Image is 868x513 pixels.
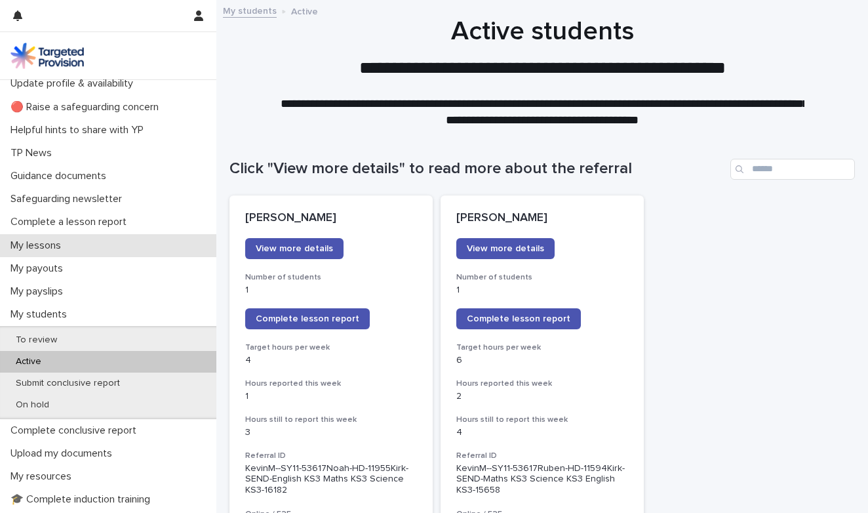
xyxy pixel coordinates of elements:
[245,308,370,329] a: Complete lesson report
[245,342,417,353] h3: Target hours per week
[456,238,555,259] a: View more details
[456,272,628,283] h3: Number of students
[456,342,628,353] h3: Target hours per week
[256,314,359,323] span: Complete lesson report
[245,415,417,425] h3: Hours still to report this week
[5,356,52,367] p: Active
[456,308,581,329] a: Complete lesson report
[730,159,855,180] input: Search
[5,147,62,159] p: TP News
[245,285,417,296] p: 1
[5,424,147,437] p: Complete conclusive report
[229,159,725,178] h1: Click "View more details" to read more about the referral
[456,391,628,402] p: 2
[245,379,417,389] h3: Hours reported this week
[5,447,123,460] p: Upload my documents
[5,493,161,506] p: 🎓 Complete induction training
[10,43,84,69] img: M5nRWzHhSzIhMunXDL62
[5,193,132,205] p: Safeguarding newsletter
[5,378,130,389] p: Submit conclusive report
[245,391,417,402] p: 1
[5,101,169,113] p: 🔴 Raise a safeguarding concern
[256,244,333,253] span: View more details
[456,211,628,226] p: [PERSON_NAME]
[5,400,60,411] p: On hold
[5,308,77,321] p: My students
[456,379,628,389] h3: Hours reported this week
[245,355,417,366] p: 4
[5,285,73,298] p: My payslips
[5,262,73,275] p: My payouts
[456,355,628,366] p: 6
[291,3,318,18] p: Active
[5,170,117,182] p: Guidance documents
[456,415,628,425] h3: Hours still to report this week
[467,314,570,323] span: Complete lesson report
[245,451,417,461] h3: Referral ID
[245,238,344,259] a: View more details
[456,285,628,296] p: 1
[245,427,417,438] p: 3
[5,216,137,228] p: Complete a lesson report
[245,211,417,226] p: [PERSON_NAME]
[229,16,855,47] h1: Active students
[5,239,71,252] p: My lessons
[456,427,628,438] p: 4
[245,463,417,496] p: KevinM--SY11-53617Noah-HD-11955Kirk-SEND-English KS3 Maths KS3 Science KS3-16182
[245,272,417,283] h3: Number of students
[5,470,82,483] p: My resources
[5,77,144,90] p: Update profile & availability
[467,244,544,253] span: View more details
[5,124,154,136] p: Helpful hints to share with YP
[5,335,68,346] p: To review
[456,463,628,496] p: KevinM--SY11-53617Ruben-HD-11594Kirk-SEND-Maths KS3 Science KS3 English KS3-15658
[456,451,628,461] h3: Referral ID
[223,3,277,18] a: My students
